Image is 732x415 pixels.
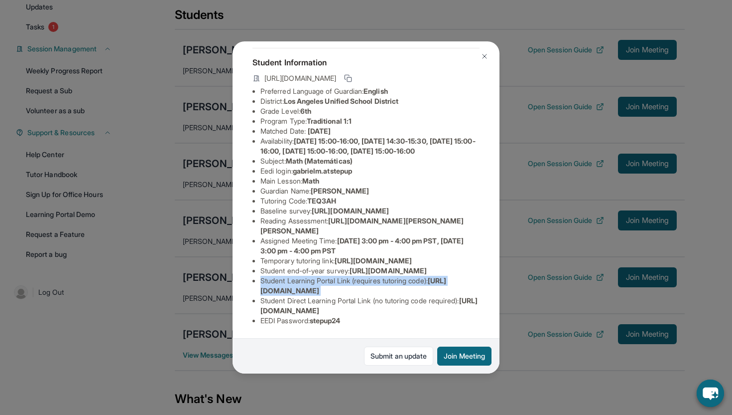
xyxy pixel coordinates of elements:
a: Submit an update [364,347,433,366]
span: [DATE] [308,127,331,135]
li: Eedi login : [260,166,480,176]
span: gabrielm.atstepup [293,167,352,175]
span: Los Angeles Unified School District [284,97,398,105]
h4: Student Information [252,56,480,68]
li: District: [260,96,480,106]
li: Availability: [260,136,480,156]
span: 6th [300,107,311,115]
li: Student end-of-year survey : [260,266,480,276]
li: Assigned Meeting Time : [260,236,480,256]
span: English [364,87,388,95]
button: chat-button [697,380,724,407]
li: Subject : [260,156,480,166]
li: Reading Assessment : [260,216,480,236]
span: [URL][DOMAIN_NAME] [350,266,427,275]
li: Temporary tutoring link : [260,256,480,266]
button: Copy link [342,72,354,84]
li: Baseline survey : [260,206,480,216]
li: Matched Date: [260,126,480,136]
li: Tutoring Code : [260,196,480,206]
li: Grade Level: [260,106,480,116]
li: EEDI Password : [260,316,480,326]
span: [DATE] 3:00 pm - 4:00 pm PST, [DATE] 3:00 pm - 4:00 pm PST [260,236,464,255]
span: Math [302,177,319,185]
span: [URL][DOMAIN_NAME] [264,73,336,83]
span: [DATE] 15:00-16:00, [DATE] 14:30-15:30, [DATE] 15:00-16:00, [DATE] 15:00-16:00, [DATE] 15:00-16:00 [260,137,476,155]
button: Join Meeting [437,347,491,366]
span: [PERSON_NAME] [311,187,369,195]
li: Student Direct Learning Portal Link (no tutoring code required) : [260,296,480,316]
span: Math (Matemáticas) [286,157,353,165]
span: [URL][DOMAIN_NAME][PERSON_NAME][PERSON_NAME] [260,216,464,235]
li: Guardian Name : [260,186,480,196]
span: [URL][DOMAIN_NAME] [312,207,389,215]
li: Student Learning Portal Link (requires tutoring code) : [260,276,480,296]
li: Main Lesson : [260,176,480,186]
span: stepup24 [310,316,341,325]
li: Program Type: [260,116,480,126]
span: TEQ3AH [307,197,336,205]
span: [URL][DOMAIN_NAME] [335,256,412,265]
img: Close Icon [481,52,488,60]
li: Preferred Language of Guardian: [260,86,480,96]
span: Traditional 1:1 [307,117,352,125]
